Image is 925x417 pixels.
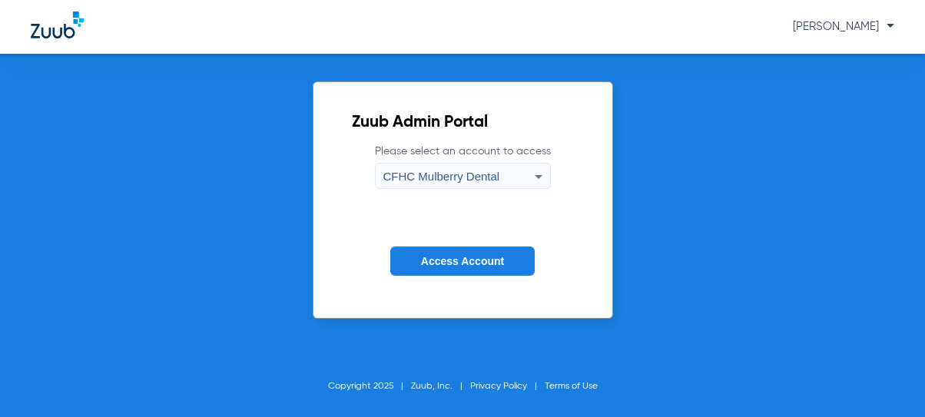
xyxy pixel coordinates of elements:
button: Access Account [390,247,535,276]
a: Terms of Use [545,382,598,391]
h2: Zuub Admin Portal [352,115,574,131]
a: Privacy Policy [470,382,527,391]
img: Zuub Logo [31,12,84,38]
span: [PERSON_NAME] [793,21,894,32]
span: Access Account [421,255,504,267]
li: Zuub, Inc. [411,379,470,394]
li: Copyright 2025 [328,379,411,394]
label: Please select an account to access [375,144,551,189]
span: CFHC Mulberry Dental [383,170,500,183]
